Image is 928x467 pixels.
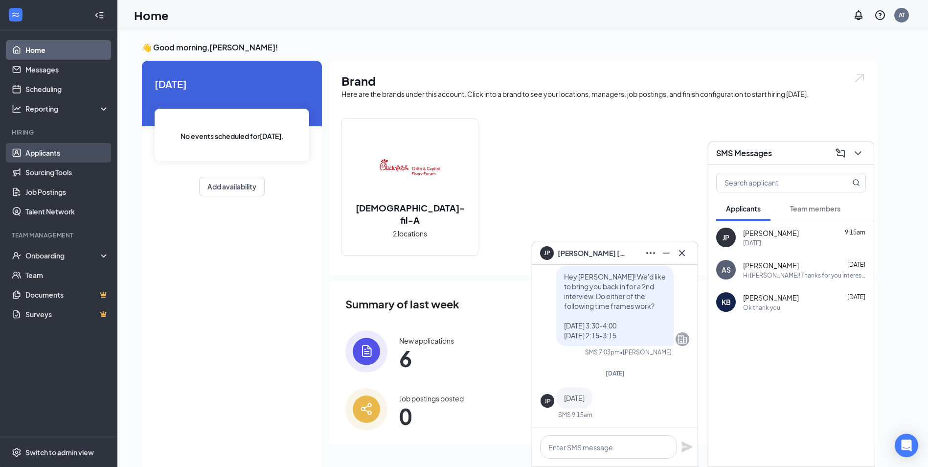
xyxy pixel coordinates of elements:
[12,128,107,137] div: Hiring
[790,204,840,213] span: Team members
[723,233,729,242] div: JP
[726,204,761,213] span: Applicants
[722,265,731,275] div: AS
[620,348,672,356] span: • [PERSON_NAME]
[606,370,625,377] span: [DATE]
[645,247,656,259] svg: Ellipses
[399,336,454,346] div: New applications
[25,251,101,260] div: Onboarding
[199,177,265,196] button: Add availability
[743,239,761,247] div: [DATE]
[134,7,169,23] h1: Home
[681,441,693,453] svg: Plane
[845,229,865,236] span: 9:15am
[743,228,799,238] span: [PERSON_NAME]
[874,9,886,21] svg: QuestionInfo
[564,394,585,402] span: [DATE]
[393,228,427,239] span: 2 locations
[25,79,109,99] a: Scheduling
[643,245,658,261] button: Ellipses
[142,42,878,53] h3: 👋 Good morning, [PERSON_NAME] !
[853,9,864,21] svg: Notifications
[558,411,592,419] div: SMS 9:15am
[345,330,387,373] img: icon
[399,350,454,367] span: 6
[847,261,865,268] span: [DATE]
[25,182,109,202] a: Job Postings
[743,304,780,312] div: Ok thank you
[852,179,860,187] svg: MagnifyingGlass
[835,147,846,159] svg: ComposeMessage
[658,245,674,261] button: Minimize
[25,265,109,285] a: Team
[12,447,22,457] svg: Settings
[341,89,866,99] div: Here are the brands under this account. Click into a brand to see your locations, managers, job p...
[677,333,688,345] svg: Company
[25,143,109,163] a: Applicants
[25,163,109,182] a: Sourcing Tools
[12,231,107,239] div: Team Management
[181,131,284,141] span: No events scheduled for [DATE] .
[847,293,865,301] span: [DATE]
[833,145,848,161] button: ComposeMessage
[25,285,109,304] a: DocumentsCrown
[585,348,620,356] div: SMS 7:03pm
[564,272,666,340] span: Hey [PERSON_NAME]! We'd like to bring you back in for a 2nd interview. Do either of the following...
[25,304,109,324] a: SurveysCrown
[544,397,551,405] div: JP
[399,394,464,403] div: Job postings posted
[660,247,672,259] svg: Minimize
[743,260,799,270] span: [PERSON_NAME]
[25,202,109,221] a: Talent Network
[743,271,866,280] div: Hi [PERSON_NAME]! Thanks for you interest in working with us! Unfortunately, at the current momen...
[155,76,309,92] span: [DATE]
[25,60,109,79] a: Messages
[25,104,110,114] div: Reporting
[676,247,688,259] svg: Cross
[379,135,441,198] img: Chick-fil-A
[94,10,104,20] svg: Collapse
[25,447,94,457] div: Switch to admin view
[341,72,866,89] h1: Brand
[345,296,459,313] span: Summary of last week
[12,104,22,114] svg: Analysis
[743,293,799,303] span: [PERSON_NAME]
[399,407,464,425] span: 0
[853,72,866,84] img: open.6027fd2a22e1237b5b06.svg
[722,297,731,307] div: KB
[852,147,864,159] svg: ChevronDown
[11,10,21,20] svg: WorkstreamLogo
[12,251,22,260] svg: UserCheck
[895,434,918,457] div: Open Intercom Messenger
[674,245,690,261] button: Cross
[345,388,387,430] img: icon
[558,248,626,258] span: [PERSON_NAME] [PERSON_NAME]
[342,202,478,226] h2: [DEMOGRAPHIC_DATA]-fil-A
[899,11,905,19] div: AT
[25,40,109,60] a: Home
[717,173,833,192] input: Search applicant
[716,148,772,159] h3: SMS Messages
[850,145,866,161] button: ChevronDown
